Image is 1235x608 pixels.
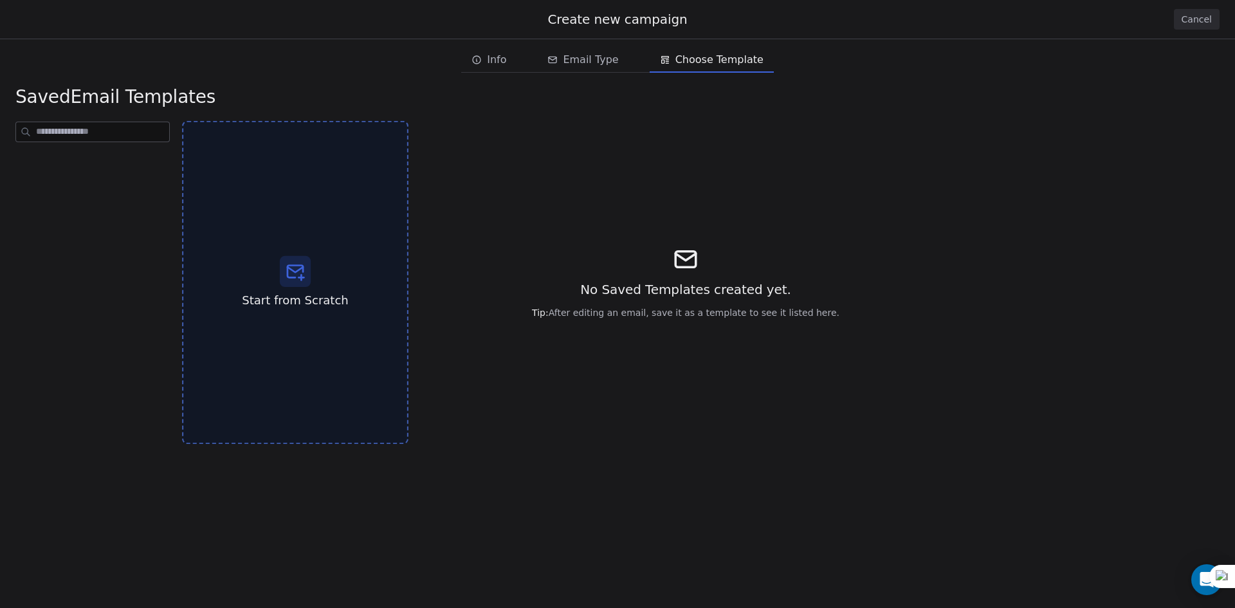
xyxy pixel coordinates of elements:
span: After editing an email, save it as a template to see it listed here. [532,306,839,319]
div: Open Intercom Messenger [1191,564,1222,595]
div: Create new campaign [15,10,1220,28]
span: Choose Template [675,52,764,68]
span: Info [487,52,506,68]
span: saved [15,86,70,107]
span: Email Templates [15,86,215,109]
div: email creation steps [461,47,774,73]
span: No Saved Templates created yet. [580,281,791,299]
span: Tip: [532,308,549,318]
span: Email Type [563,52,618,68]
button: Cancel [1174,9,1220,30]
span: Start from Scratch [242,292,348,309]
